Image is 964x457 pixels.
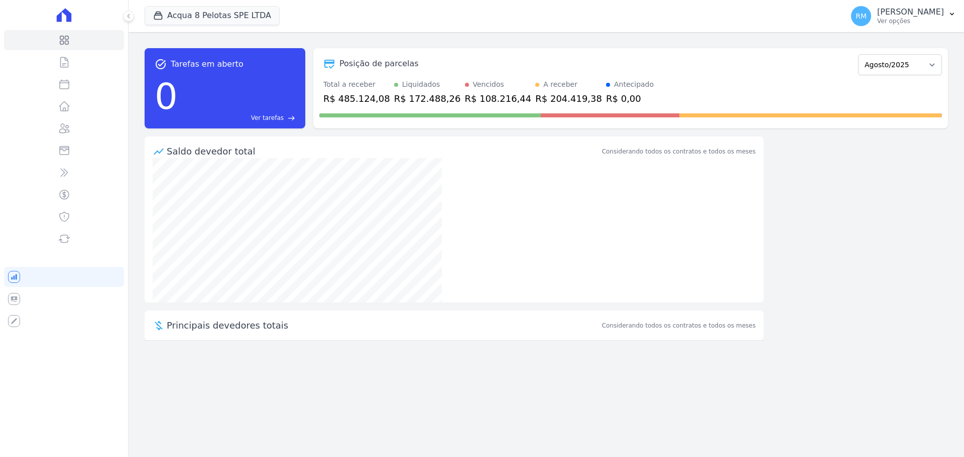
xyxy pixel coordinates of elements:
[877,17,944,25] p: Ver opções
[167,319,600,332] span: Principais devedores totais
[182,113,295,122] a: Ver tarefas east
[288,114,295,122] span: east
[167,144,600,158] div: Saldo devedor total
[543,79,577,90] div: A receber
[145,6,280,25] button: Acqua 8 Pelotas SPE LTDA
[602,147,756,156] div: Considerando todos os contratos e todos os meses
[535,92,602,105] div: R$ 204.419,38
[843,2,964,30] button: RM [PERSON_NAME] Ver opções
[465,92,532,105] div: R$ 108.216,44
[473,79,504,90] div: Vencidos
[394,92,461,105] div: R$ 172.488,26
[323,79,390,90] div: Total a receber
[402,79,440,90] div: Liquidados
[171,58,244,70] span: Tarefas em aberto
[323,92,390,105] div: R$ 485.124,08
[877,7,944,17] p: [PERSON_NAME]
[155,70,178,122] div: 0
[339,58,419,70] div: Posição de parcelas
[614,79,654,90] div: Antecipado
[251,113,284,122] span: Ver tarefas
[602,321,756,330] span: Considerando todos os contratos e todos os meses
[856,13,867,20] span: RM
[155,58,167,70] span: task_alt
[606,92,654,105] div: R$ 0,00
